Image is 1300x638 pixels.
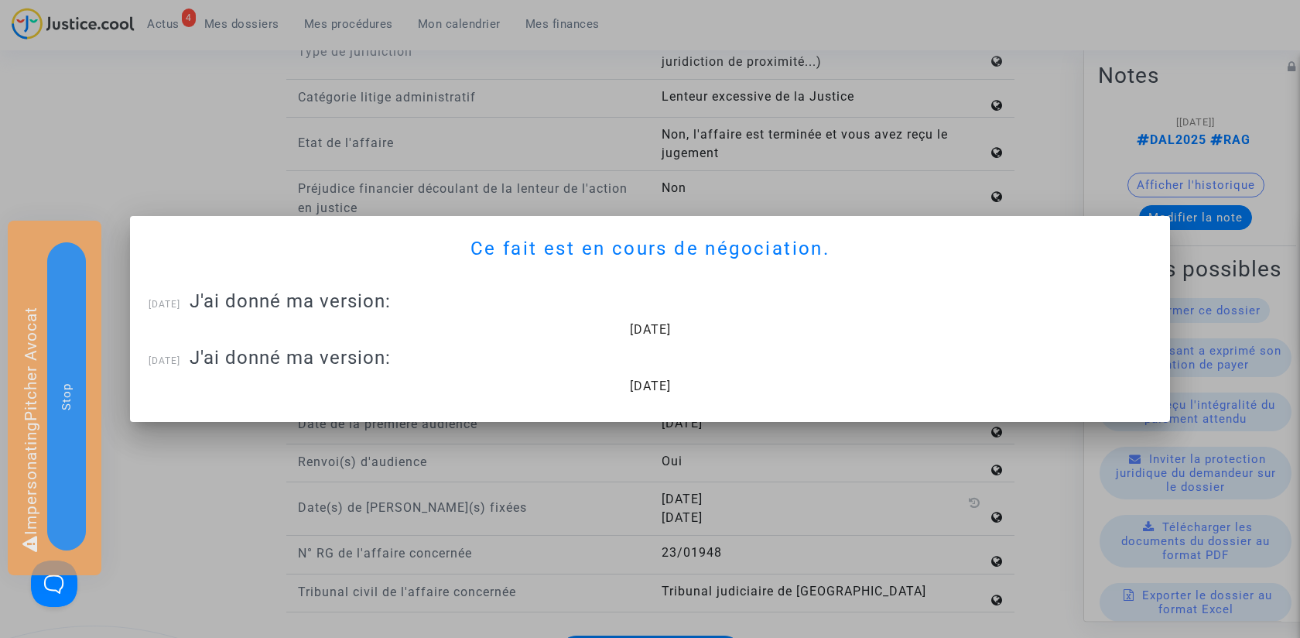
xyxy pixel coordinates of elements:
[630,379,671,393] span: [DATE]
[149,355,180,366] span: [DATE]
[190,290,391,312] span: J'ai donné ma version:
[8,221,101,575] div: Impersonating
[190,347,391,369] span: J'ai donné ma version:
[149,299,180,310] span: [DATE]
[60,382,74,410] span: Stop
[31,561,77,607] iframe: Help Scout Beacon - Open
[630,322,671,337] span: [DATE]
[470,238,830,259] span: Ce fait est en cours de négociation.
